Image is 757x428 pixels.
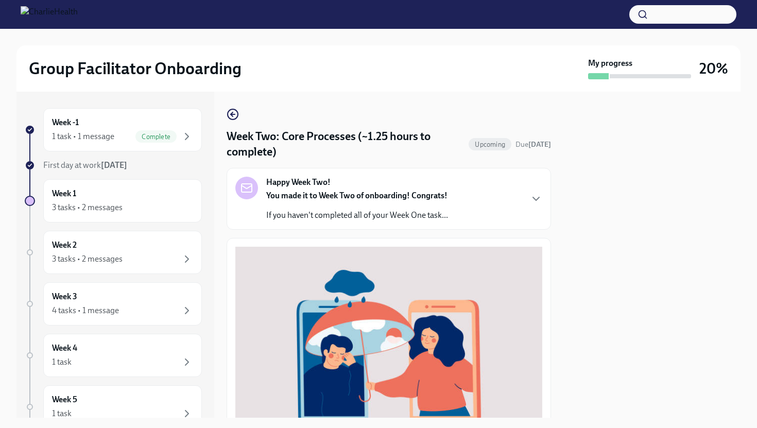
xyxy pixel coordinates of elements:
[52,408,72,419] div: 1 task
[25,160,202,171] a: First day at work[DATE]
[528,140,551,149] strong: [DATE]
[266,191,448,200] strong: You made it to Week Two of onboarding! Congrats!
[52,131,114,142] div: 1 task • 1 message
[21,6,78,23] img: CharlieHealth
[25,282,202,326] a: Week 34 tasks • 1 message
[52,188,76,199] h6: Week 1
[52,202,123,213] div: 3 tasks • 2 messages
[135,133,177,141] span: Complete
[52,253,123,265] div: 3 tasks • 2 messages
[52,117,79,128] h6: Week -1
[101,160,127,170] strong: [DATE]
[515,140,551,149] span: Due
[25,179,202,222] a: Week 13 tasks • 2 messages
[699,59,728,78] h3: 20%
[266,177,331,188] strong: Happy Week Two!
[52,305,119,316] div: 4 tasks • 1 message
[52,291,77,302] h6: Week 3
[588,58,632,69] strong: My progress
[227,129,464,160] h4: Week Two: Core Processes (~1.25 hours to complete)
[266,210,448,221] p: If you haven't completed all of your Week One task...
[469,141,511,148] span: Upcoming
[52,239,77,251] h6: Week 2
[515,140,551,149] span: September 1st, 2025 10:00
[25,108,202,151] a: Week -11 task • 1 messageComplete
[52,343,77,354] h6: Week 4
[52,356,72,368] div: 1 task
[25,231,202,274] a: Week 23 tasks • 2 messages
[25,334,202,377] a: Week 41 task
[52,394,77,405] h6: Week 5
[43,160,127,170] span: First day at work
[29,58,242,79] h2: Group Facilitator Onboarding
